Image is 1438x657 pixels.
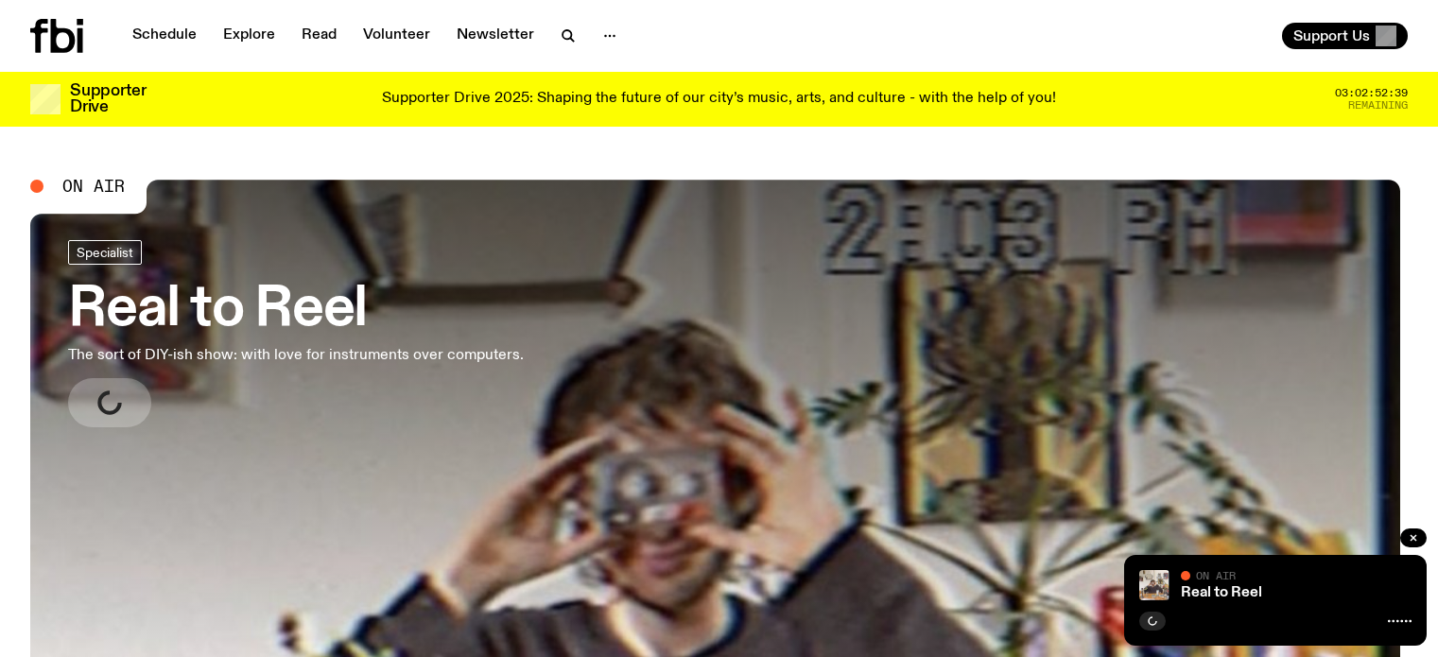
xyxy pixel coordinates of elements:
span: On Air [1196,569,1236,581]
h3: Supporter Drive [70,83,146,115]
span: Specialist [77,245,133,259]
a: Volunteer [352,23,442,49]
a: Real to Reel [1181,585,1262,600]
a: Read [290,23,348,49]
a: Schedule [121,23,208,49]
a: Specialist [68,240,142,265]
a: Real to ReelThe sort of DIY-ish show: with love for instruments over computers. [68,240,524,427]
h3: Real to Reel [68,284,524,337]
span: Remaining [1348,100,1408,111]
a: Newsletter [445,23,546,49]
p: The sort of DIY-ish show: with love for instruments over computers. [68,344,524,367]
img: Jasper Craig Adams holds a vintage camera to his eye, obscuring his face. He is wearing a grey ju... [1139,570,1169,600]
p: Supporter Drive 2025: Shaping the future of our city’s music, arts, and culture - with the help o... [382,91,1056,108]
span: On Air [62,178,125,195]
span: Support Us [1293,27,1370,44]
span: 03:02:52:39 [1335,88,1408,98]
a: Explore [212,23,286,49]
button: Support Us [1282,23,1408,49]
